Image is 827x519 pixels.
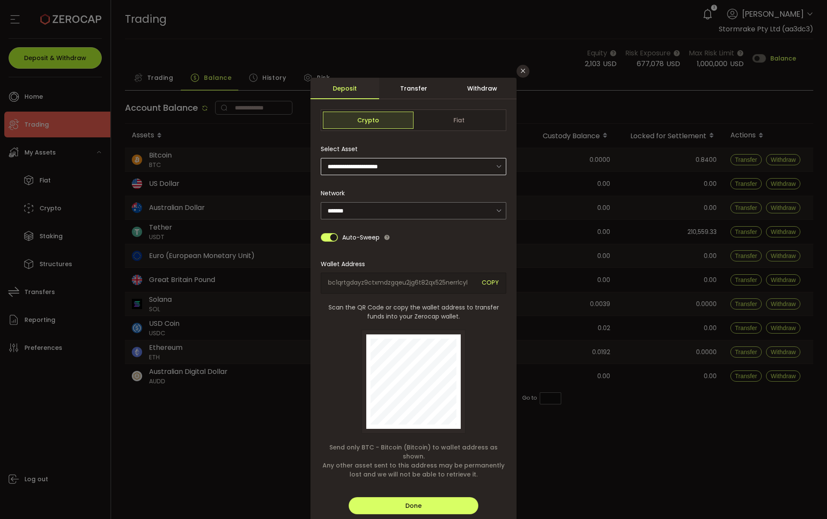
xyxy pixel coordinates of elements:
[321,260,370,268] label: Wallet Address
[379,78,448,99] div: Transfer
[405,501,422,510] span: Done
[349,497,478,514] button: Done
[517,65,529,78] button: Close
[342,229,380,246] span: Auto-Sweep
[321,461,506,479] span: Any other asset sent to this address may be permanently lost and we will not be able to retrieve it.
[321,443,506,461] span: Send only BTC - Bitcoin (Bitcoin) to wallet address as shown.
[310,78,379,99] div: Deposit
[321,303,506,321] span: Scan the QR Code or copy the wallet address to transfer funds into your Zerocap wallet.
[413,112,504,129] span: Fiat
[448,78,517,99] div: Withdraw
[323,112,413,129] span: Crypto
[328,278,475,288] span: bc1qrtgdayz9ctxmdzgqeu2jg6t82qx525nerrlcyl
[321,189,350,197] label: Network
[784,478,827,519] iframe: Chat Widget
[321,145,363,153] label: Select Asset
[482,278,499,288] span: COPY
